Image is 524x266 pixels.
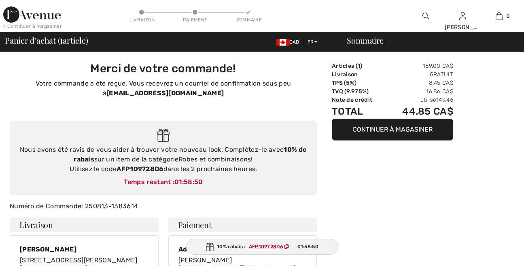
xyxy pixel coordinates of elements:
div: Nous avons été ravis de vous aider à trouver votre nouveau look. Complétez-le avec sur un item de... [18,145,309,174]
td: Articles ( ) [332,62,386,70]
a: Robes et combinaisons [178,155,251,163]
td: Livraison [332,70,386,79]
td: Note de crédit [332,96,386,104]
div: Numéro de Commande: 250813-1383614 [5,201,322,211]
img: Gift.svg [206,243,214,251]
button: Continuer à magasiner [332,119,453,140]
iframe: Ouvre un widget dans lequel vous pouvez trouver plus d’informations [473,242,516,262]
td: 169.00 CA$ [386,62,453,70]
td: Gratuit [386,70,453,79]
h4: Paiement [168,218,317,232]
img: Mes infos [459,11,466,21]
strong: AFP109728D6 [117,165,163,173]
span: FR [308,39,318,45]
td: 8.45 CA$ [386,79,453,87]
img: recherche [422,11,429,21]
span: 01:58:50 [174,178,203,186]
td: TVQ (9.975%) [332,87,386,96]
td: utilisé [386,96,453,104]
td: TPS (5%) [332,79,386,87]
td: Total [332,104,386,119]
span: 1 [358,63,360,69]
img: Mon panier [496,11,503,21]
span: Panier d'achat ( article) [5,36,88,44]
div: Livraison [129,16,154,23]
div: < Continuer à magasiner [3,23,62,30]
div: [PERSON_NAME] [445,23,481,31]
span: 0 [507,13,510,20]
div: Sommaire [236,16,261,23]
span: 149.46 [436,96,453,103]
div: Temps restant : [18,177,309,187]
span: 1 [60,34,63,45]
h3: Merci de votre commande! [15,62,312,75]
td: 44.85 CA$ [386,104,453,119]
span: 01:58:50 [297,243,318,250]
h4: Livraison [10,218,159,232]
div: 10% rabais : [186,239,338,255]
td: 16.86 CA$ [386,87,453,96]
div: Paiement [183,16,207,23]
img: Gift.svg [157,129,170,142]
div: Adresse de facturation [178,245,307,253]
p: Votre commande a été reçue. Vous recevrez un courriel de confirmation sous peu à [15,79,312,98]
a: 0 [481,11,517,21]
img: 1ère Avenue [3,6,61,23]
span: [PERSON_NAME] [178,256,232,264]
div: [PERSON_NAME] [20,245,149,253]
div: Sommaire [337,36,519,44]
a: Se connecter [459,12,466,20]
strong: [EMAIL_ADDRESS][DOMAIN_NAME] [106,89,224,97]
img: Canadian Dollar [276,39,289,46]
ins: AFP109728D6 [249,244,283,249]
span: CAD [276,39,303,45]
